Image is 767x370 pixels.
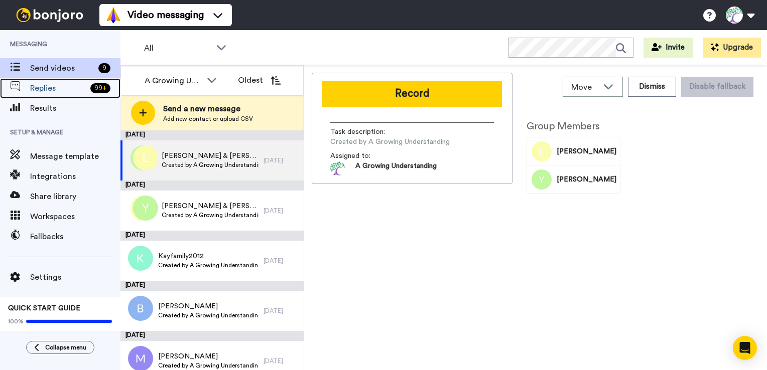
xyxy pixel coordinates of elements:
span: [PERSON_NAME] & [PERSON_NAME] [162,201,259,211]
span: [PERSON_NAME] [557,174,616,184]
div: Open Intercom Messenger [733,336,757,360]
span: Share library [30,191,120,203]
span: [PERSON_NAME] [158,351,259,361]
span: Send a new message [163,103,253,115]
div: [DATE] [264,257,299,265]
img: b.png [128,296,153,321]
span: Kayfamily2012 [158,251,259,261]
span: All [144,42,211,54]
span: Created by A Growing Understanding [158,261,259,269]
span: Add new contact or upload CSV [163,115,253,123]
div: [DATE] [120,130,304,140]
span: Video messaging [127,8,204,22]
div: [DATE] [120,281,304,291]
span: Results [30,102,120,114]
span: [PERSON_NAME] [557,146,616,156]
img: bj-logo-header-white.svg [12,8,87,22]
div: [DATE] [264,207,299,215]
div: [DATE] [120,331,304,341]
div: 99 + [90,83,110,93]
img: y.png [131,145,156,170]
span: 100% [8,317,24,325]
img: y.png [133,196,158,221]
span: Move [571,81,598,93]
div: [DATE] [264,156,299,164]
button: Dismiss [628,77,676,97]
div: [DATE] [120,180,304,191]
span: Created by A Growing Understanding [158,361,259,369]
span: QUICK START GUIDE [8,305,80,312]
span: Integrations [30,170,120,182]
div: [DATE] [120,231,304,241]
img: de8a9d63-cbba-46ef-ac08-296bdd471248-1634007845.jpg [330,161,345,176]
span: Replies [30,82,86,94]
div: [DATE] [264,307,299,315]
span: Created by A Growing Understanding [330,137,450,147]
img: Image of Laura [532,141,552,161]
img: l.png [133,145,158,170]
span: Assigned to: [330,151,401,161]
span: Fallbacks [30,231,120,243]
div: A Growing Understanding [145,75,202,87]
button: Disable fallback [681,77,753,97]
span: Workspaces [30,211,120,223]
span: Created by A Growing Understanding [162,161,259,169]
img: Image of Yasirhamraz [532,169,552,190]
span: Created by A Growing Understanding [158,311,259,319]
img: k.png [128,246,153,271]
span: [PERSON_NAME] [158,301,259,311]
span: Message template [30,150,120,162]
div: 9 [98,63,110,73]
div: [DATE] [264,357,299,365]
span: Collapse menu [45,343,86,351]
img: vm-color.svg [105,7,121,23]
span: A Growing Understanding [355,161,437,176]
img: l.png [131,196,156,221]
button: Collapse menu [26,341,94,354]
span: Settings [30,271,120,283]
button: Record [322,81,502,107]
span: Send videos [30,62,94,74]
span: [PERSON_NAME] & [PERSON_NAME] [162,151,259,161]
button: Upgrade [703,38,761,58]
span: Task description : [330,127,401,137]
button: Invite [644,38,693,58]
span: Created by A Growing Understanding [162,211,259,219]
button: Oldest [230,70,288,90]
h2: Group Members [527,121,620,132]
